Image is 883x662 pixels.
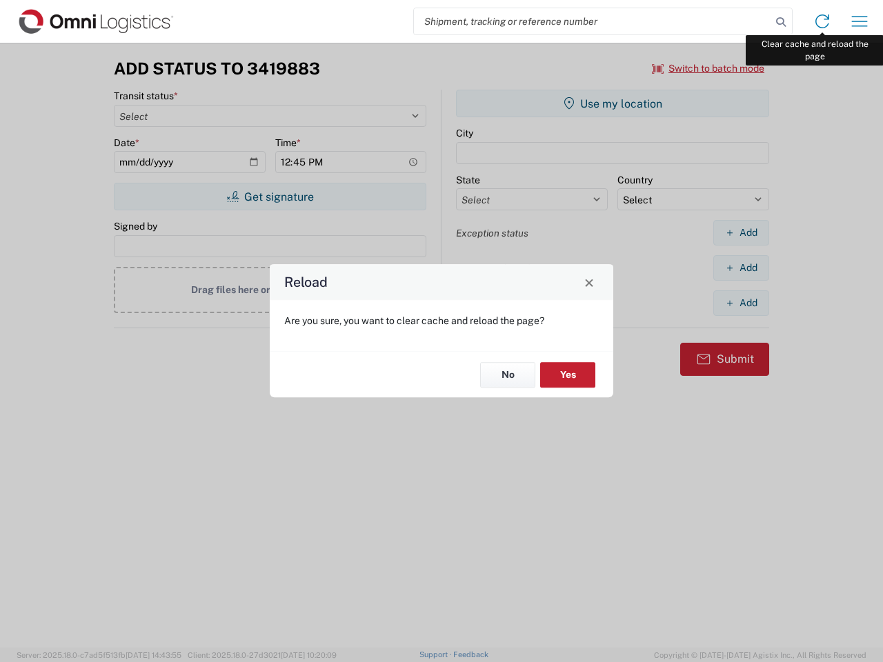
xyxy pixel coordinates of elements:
button: Close [579,272,599,292]
input: Shipment, tracking or reference number [414,8,771,34]
button: No [480,362,535,388]
p: Are you sure, you want to clear cache and reload the page? [284,314,599,327]
button: Yes [540,362,595,388]
h4: Reload [284,272,328,292]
